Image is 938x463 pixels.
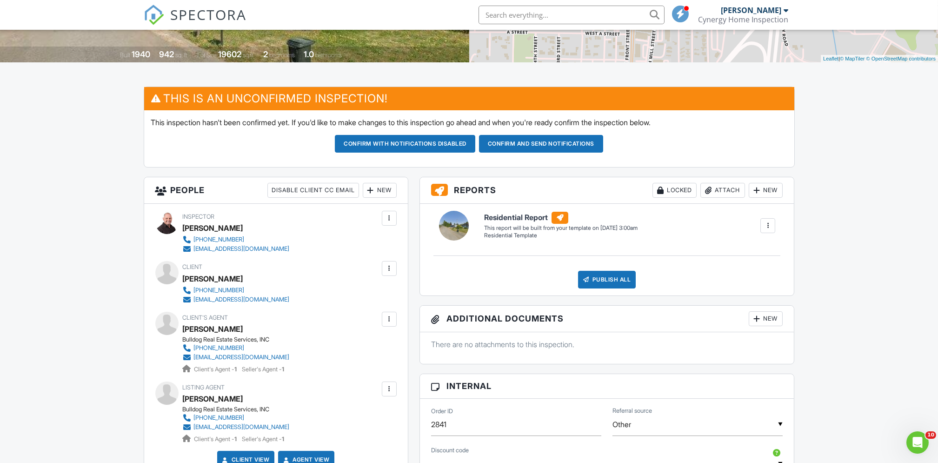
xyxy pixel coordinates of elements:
a: [PERSON_NAME] [183,392,243,406]
div: [EMAIL_ADDRESS][DOMAIN_NAME] [194,245,290,253]
a: © OpenStreetMap contributors [866,56,936,61]
div: 19602 [218,49,241,59]
div: Disable Client CC Email [267,183,359,198]
span: bedrooms [269,52,295,59]
div: This report will be built from your template on [DATE] 3:00am [484,224,638,232]
div: [PHONE_NUMBER] [194,344,245,352]
a: Leaflet [823,56,838,61]
h3: People [144,177,408,204]
a: [EMAIL_ADDRESS][DOMAIN_NAME] [183,353,290,362]
div: 1940 [132,49,150,59]
a: [PHONE_NUMBER] [183,235,290,244]
div: New [749,311,783,326]
span: 10 [925,431,936,439]
span: sq.ft. [243,52,254,59]
div: New [363,183,397,198]
button: Confirm and send notifications [479,135,603,153]
a: [PERSON_NAME] [183,322,243,336]
div: Residential Template [484,232,638,240]
label: Discount code [431,446,469,455]
a: © MapTiler [840,56,865,61]
div: [PHONE_NUMBER] [194,236,245,243]
strong: 1 [235,366,237,373]
h3: This is an Unconfirmed Inspection! [144,87,794,110]
div: | [821,55,938,63]
strong: 1 [282,366,285,373]
div: Publish All [578,271,636,289]
span: SPECTORA [171,5,247,24]
span: Built [120,52,130,59]
a: [EMAIL_ADDRESS][DOMAIN_NAME] [183,423,290,432]
img: The Best Home Inspection Software - Spectora [144,5,164,25]
p: This inspection hasn't been confirmed yet. If you'd like to make changes to this inspection go ah... [151,117,787,127]
a: [PHONE_NUMBER] [183,343,290,353]
div: [EMAIL_ADDRESS][DOMAIN_NAME] [194,296,290,303]
div: Attach [700,183,745,198]
div: [EMAIL_ADDRESS][DOMAIN_NAME] [194,354,290,361]
span: Lot Size [197,52,217,59]
span: Client's Agent - [194,366,239,373]
span: Seller's Agent - [242,366,285,373]
h6: Residential Report [484,212,638,224]
button: Confirm with notifications disabled [335,135,475,153]
div: 942 [159,49,174,59]
span: Client's Agent - [194,436,239,443]
span: Listing Agent [183,384,225,391]
div: [PERSON_NAME] [183,272,243,286]
a: SPECTORA [144,13,247,32]
a: [PHONE_NUMBER] [183,413,290,423]
div: [PERSON_NAME] [721,6,782,15]
h3: Additional Documents [420,306,794,332]
strong: 1 [235,436,237,443]
h3: Reports [420,177,794,204]
label: Order ID [431,407,453,416]
div: Cynergy Home Inspection [699,15,789,24]
a: [EMAIL_ADDRESS][DOMAIN_NAME] [183,295,290,304]
div: [EMAIL_ADDRESS][DOMAIN_NAME] [194,423,290,431]
div: New [749,183,783,198]
div: [PHONE_NUMBER] [194,414,245,422]
h3: Internal [420,374,794,398]
strong: 1 [282,436,285,443]
span: sq. ft. [175,52,188,59]
p: There are no attachments to this inspection. [431,339,783,349]
div: [PHONE_NUMBER] [194,287,245,294]
span: Client's Agent [183,314,228,321]
div: 1.0 [304,49,314,59]
div: Bulldog Real Estate Services, INC [183,336,297,343]
div: Locked [652,183,697,198]
span: bathrooms [315,52,342,59]
a: [PHONE_NUMBER] [183,286,290,295]
div: [PERSON_NAME] [183,221,243,235]
span: Inspector [183,213,215,220]
span: Seller's Agent - [242,436,285,443]
a: [EMAIL_ADDRESS][DOMAIN_NAME] [183,244,290,254]
span: Client [183,263,203,270]
label: Referral source [612,407,652,415]
div: Bulldog Real Estate Services, INC [183,406,297,413]
div: 2 [263,49,268,59]
input: Search everything... [479,6,665,24]
iframe: Intercom live chat [906,431,929,454]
